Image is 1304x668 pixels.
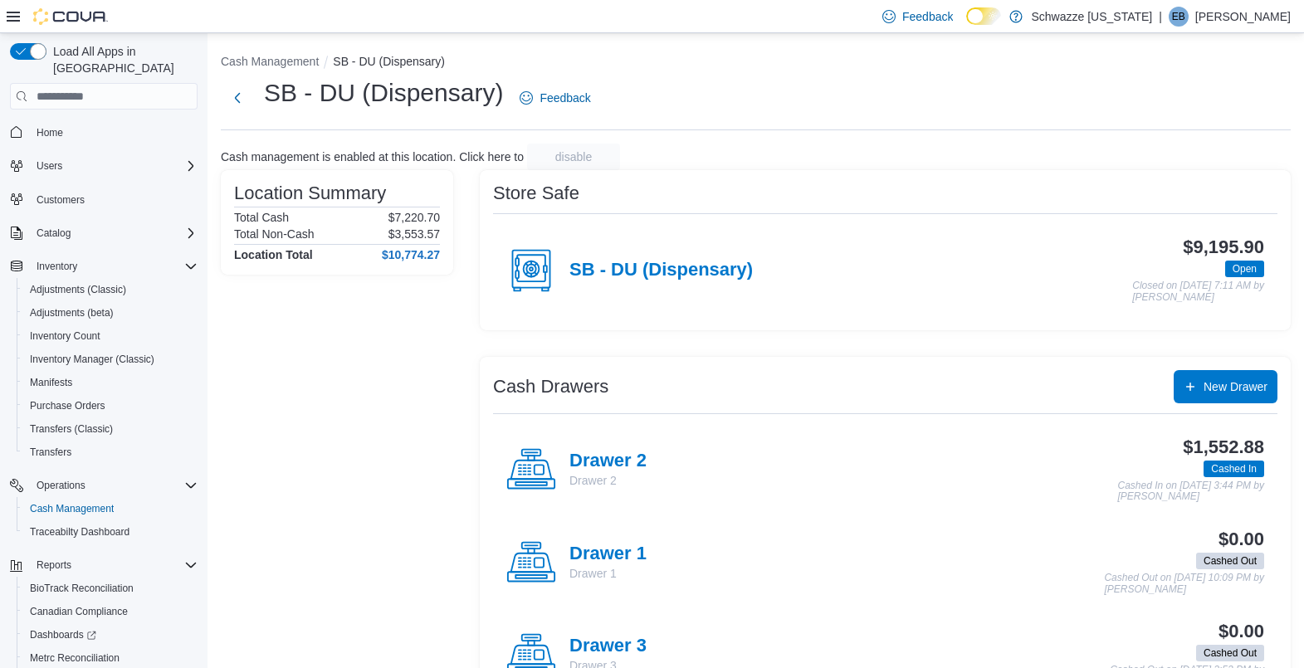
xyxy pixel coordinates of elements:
span: Reports [30,555,198,575]
span: Users [30,156,198,176]
button: Purchase Orders [17,394,204,417]
button: New Drawer [1174,370,1277,403]
a: Inventory Manager (Classic) [23,349,161,369]
h6: Total Non-Cash [234,227,315,241]
img: Cova [33,8,108,25]
span: Traceabilty Dashboard [30,525,129,539]
span: Load All Apps in [GEOGRAPHIC_DATA] [46,43,198,76]
span: Dashboards [23,625,198,645]
a: Adjustments (beta) [23,303,120,323]
a: Customers [30,190,91,210]
button: Adjustments (beta) [17,301,204,324]
p: [PERSON_NAME] [1195,7,1291,27]
a: Purchase Orders [23,396,112,416]
h1: SB - DU (Dispensary) [264,76,503,110]
p: Drawer 1 [569,565,647,582]
p: $7,220.70 [388,211,440,224]
h4: SB - DU (Dispensary) [569,260,753,281]
span: Canadian Compliance [30,605,128,618]
button: Catalog [3,222,204,245]
button: Canadian Compliance [17,600,204,623]
button: Inventory Manager (Classic) [17,348,204,371]
span: Operations [30,475,198,495]
h4: Drawer 1 [569,544,647,565]
span: Adjustments (Classic) [23,280,198,300]
button: Home [3,119,204,144]
span: Transfers [23,442,198,462]
a: Feedback [513,81,597,115]
button: SB - DU (Dispensary) [333,55,445,68]
input: Dark Mode [966,7,1001,25]
p: $3,553.57 [388,227,440,241]
button: Cash Management [221,55,319,68]
nav: An example of EuiBreadcrumbs [221,53,1291,73]
button: Users [30,156,69,176]
span: Traceabilty Dashboard [23,522,198,542]
button: Traceabilty Dashboard [17,520,204,544]
button: Operations [30,475,92,495]
span: Manifests [23,373,198,393]
button: Inventory [3,255,204,278]
span: Open [1225,261,1264,277]
h4: Drawer 2 [569,451,647,472]
a: BioTrack Reconciliation [23,578,140,598]
span: Adjustments (beta) [23,303,198,323]
span: Customers [37,193,85,207]
span: disable [555,149,592,165]
span: Open [1233,261,1257,276]
span: BioTrack Reconciliation [23,578,198,598]
span: Cashed Out [1196,645,1264,661]
span: Manifests [30,376,72,389]
span: Metrc Reconciliation [23,648,198,668]
p: Cash management is enabled at this location. Click here to [221,150,524,163]
h6: Total Cash [234,211,289,224]
button: disable [527,144,620,170]
h3: Cash Drawers [493,377,608,397]
h3: $0.00 [1219,622,1264,641]
h3: Location Summary [234,183,386,203]
span: Catalog [37,227,71,240]
span: Reports [37,558,71,572]
span: Inventory Manager (Classic) [30,353,154,366]
span: Feedback [540,90,590,106]
p: | [1159,7,1162,27]
button: Customers [3,188,204,212]
span: EB [1172,7,1185,27]
span: Cashed Out [1196,553,1264,569]
button: Catalog [30,223,77,243]
span: Catalog [30,223,198,243]
span: Feedback [902,8,953,25]
p: Drawer 2 [569,472,647,489]
span: Cashed In [1211,461,1257,476]
a: Traceabilty Dashboard [23,522,136,542]
span: Adjustments (Classic) [30,283,126,296]
a: Canadian Compliance [23,602,134,622]
button: Reports [3,553,204,577]
span: BioTrack Reconciliation [30,582,134,595]
span: Metrc Reconciliation [30,651,120,665]
button: Manifests [17,371,204,394]
span: Cashed Out [1204,646,1257,661]
a: Inventory Count [23,326,107,346]
div: Emily Bunny [1169,7,1189,27]
span: Inventory Count [30,329,100,343]
span: Dark Mode [966,25,967,26]
h3: $0.00 [1219,529,1264,549]
span: Dashboards [30,628,96,641]
a: Home [30,123,70,143]
span: Inventory [30,256,198,276]
button: Cash Management [17,497,204,520]
span: Inventory Count [23,326,198,346]
a: Metrc Reconciliation [23,648,126,668]
h3: Store Safe [493,183,579,203]
span: Cashed Out [1204,553,1257,568]
span: Purchase Orders [23,396,198,416]
p: Closed on [DATE] 7:11 AM by [PERSON_NAME] [1132,280,1264,303]
span: Adjustments (beta) [30,306,114,319]
p: Cashed Out on [DATE] 10:09 PM by [PERSON_NAME] [1104,573,1264,595]
span: Transfers (Classic) [23,419,198,439]
span: Home [37,126,63,139]
span: Operations [37,479,85,492]
a: Dashboards [17,623,204,646]
button: Inventory [30,256,84,276]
